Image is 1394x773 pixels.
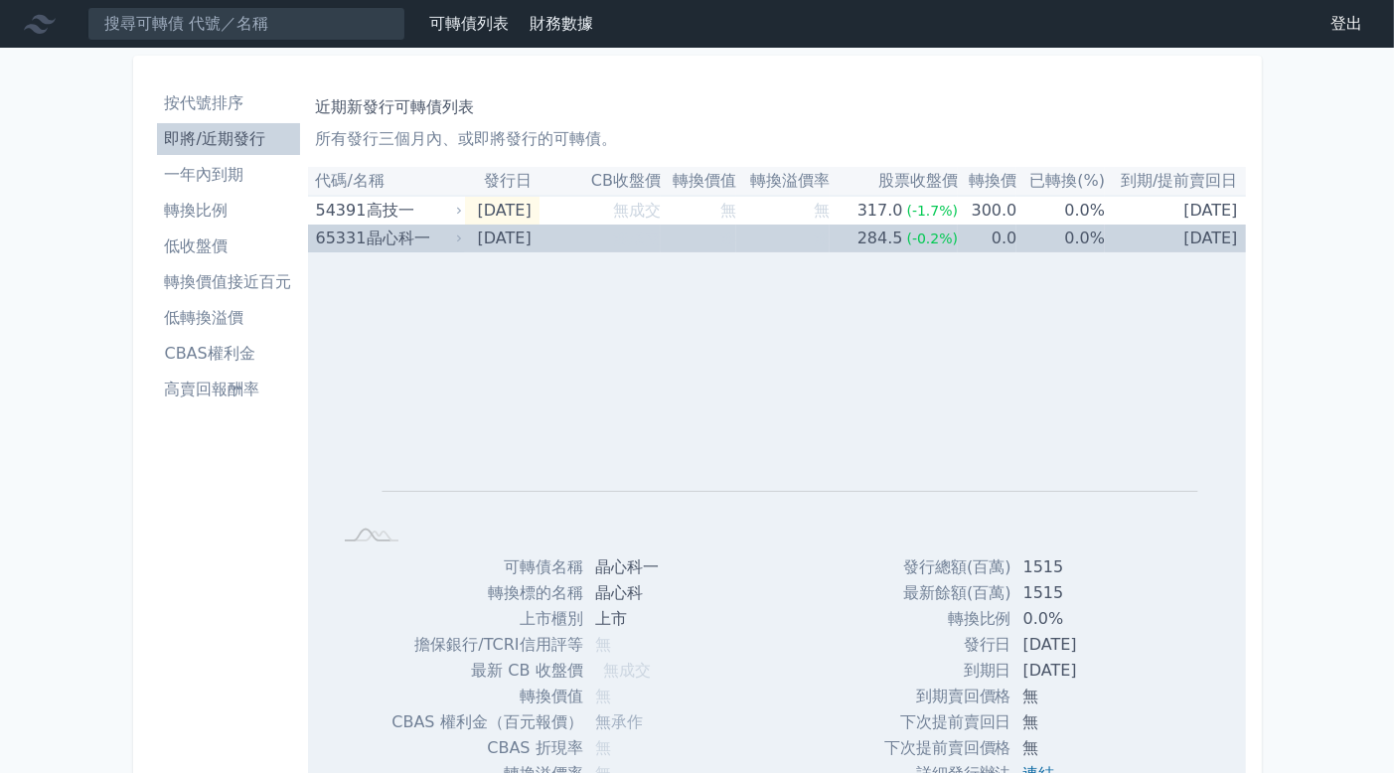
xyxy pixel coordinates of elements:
[87,7,405,41] input: 搜尋可轉債 代號／名稱
[884,684,1011,709] td: 到期賣回價格
[157,195,300,227] a: 轉換比例
[157,306,300,330] li: 低轉換溢價
[814,201,830,220] span: 無
[157,159,300,191] a: 一年內到期
[157,374,300,405] a: 高賣回報酬率
[157,266,300,298] a: 轉換價值接近百元
[429,14,509,33] a: 可轉債列表
[530,14,593,33] a: 財務數據
[316,127,1238,151] p: 所有發行三個月內、或即將發行的可轉債。
[157,342,300,366] li: CBAS權利金
[907,203,959,219] span: (-1.7%)
[1011,684,1162,709] td: 無
[603,661,651,680] span: 無成交
[884,632,1011,658] td: 發行日
[595,738,611,757] span: 無
[316,225,362,252] div: 65331
[1105,225,1245,252] td: [DATE]
[308,167,466,196] th: 代碼/名稱
[884,709,1011,735] td: 下次提前賣回日
[316,197,362,225] div: 54391
[884,606,1011,632] td: 轉換比例
[884,554,1011,580] td: 發行總額(百萬)
[391,554,582,580] td: 可轉債名稱
[1105,196,1245,225] td: [DATE]
[884,580,1011,606] td: 最新餘額(百萬)
[1315,8,1378,40] a: 登出
[157,163,300,187] li: 一年內到期
[1011,554,1162,580] td: 1515
[1016,225,1105,252] td: 0.0%
[583,606,715,632] td: 上市
[1011,632,1162,658] td: [DATE]
[157,302,300,334] a: 低轉換溢價
[958,196,1016,225] td: 300.0
[367,197,458,225] div: 高技一
[595,687,611,705] span: 無
[1016,167,1105,196] th: 已轉換(%)
[613,201,661,220] span: 無成交
[814,229,830,247] span: 無
[364,282,1198,520] g: Chart
[157,231,300,262] a: 低收盤價
[157,127,300,151] li: 即將/近期發行
[1295,678,1394,773] iframe: Chat Widget
[391,709,582,735] td: CBAS 權利金（百元報價）
[157,270,300,294] li: 轉換價值接近百元
[157,234,300,258] li: 低收盤價
[391,735,582,761] td: CBAS 折現率
[157,378,300,401] li: 高賣回報酬率
[367,225,458,252] div: 晶心科一
[1295,678,1394,773] div: 聊天小工具
[958,167,1016,196] th: 轉換價
[157,123,300,155] a: 即將/近期發行
[540,167,661,196] th: CB收盤價
[613,229,661,247] span: 無成交
[157,338,300,370] a: CBAS權利金
[853,225,907,252] div: 284.5
[1105,167,1245,196] th: 到期/提前賣回日
[907,231,959,246] span: (-0.2%)
[465,167,539,196] th: 發行日
[853,197,907,225] div: 317.0
[391,580,582,606] td: 轉換標的名稱
[316,95,1238,119] h1: 近期新發行可轉債列表
[465,225,539,252] td: [DATE]
[595,635,611,654] span: 無
[583,554,715,580] td: 晶心科一
[157,199,300,223] li: 轉換比例
[736,167,829,196] th: 轉換溢價率
[884,735,1011,761] td: 下次提前賣回價格
[1011,658,1162,684] td: [DATE]
[1011,606,1162,632] td: 0.0%
[1011,580,1162,606] td: 1515
[720,201,736,220] span: 無
[884,658,1011,684] td: 到期日
[1016,196,1105,225] td: 0.0%
[1011,709,1162,735] td: 無
[583,580,715,606] td: 晶心科
[391,632,582,658] td: 擔保銀行/TCRI信用評等
[720,229,736,247] span: 無
[830,167,958,196] th: 股票收盤價
[157,87,300,119] a: 按代號排序
[958,225,1016,252] td: 0.0
[661,167,736,196] th: 轉換價值
[391,658,582,684] td: 最新 CB 收盤價
[465,196,539,225] td: [DATE]
[157,91,300,115] li: 按代號排序
[1011,735,1162,761] td: 無
[595,712,643,731] span: 無承作
[391,684,582,709] td: 轉換價值
[391,606,582,632] td: 上市櫃別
